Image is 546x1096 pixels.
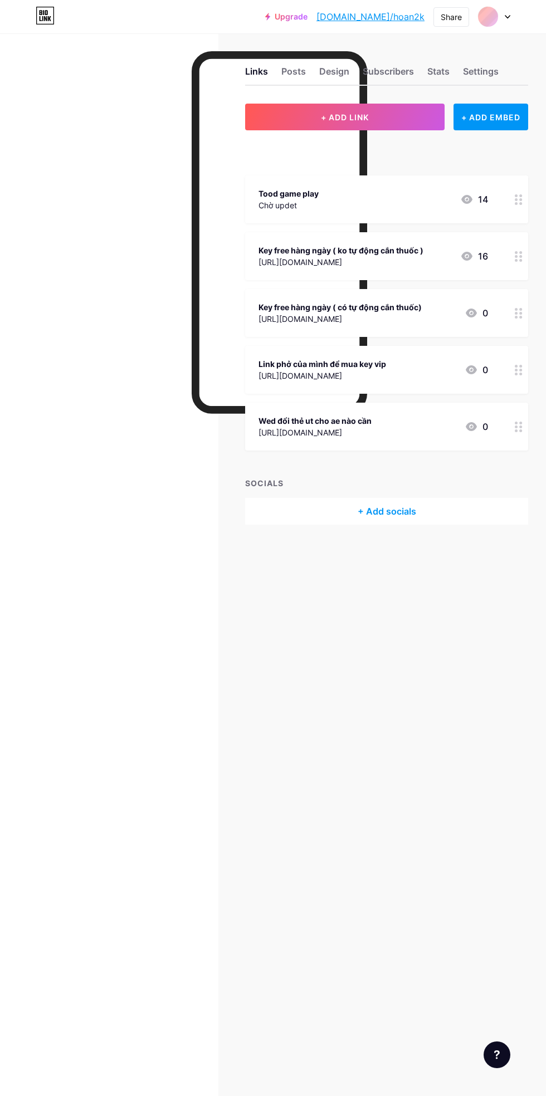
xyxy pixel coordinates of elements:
div: Wed đổi thẻ ut cho ae nào cần [259,415,372,427]
div: Share [441,11,462,23]
a: Upgrade [265,12,308,21]
div: Chờ updet [259,199,319,211]
div: + Add socials [245,498,528,525]
div: 0 [465,306,488,320]
button: + ADD LINK [245,104,445,130]
div: Settings [463,65,499,85]
span: + ADD LINK [321,112,369,122]
div: Key free hàng ngày ( ko tự động cắn thuốc ) [259,244,423,256]
div: 16 [460,249,488,263]
div: [URL][DOMAIN_NAME] [259,313,422,325]
div: Subscribers [363,65,414,85]
div: Stats [427,65,450,85]
div: 0 [465,420,488,433]
div: + ADD EMBED [454,104,528,130]
a: [DOMAIN_NAME]/hoan2k [316,10,425,23]
div: 14 [460,193,488,206]
div: [URL][DOMAIN_NAME] [259,370,386,381]
div: Links [245,65,268,85]
div: [URL][DOMAIN_NAME] [259,427,372,438]
div: 0 [465,363,488,376]
div: SOCIALS [245,477,528,489]
div: Posts [281,65,306,85]
div: Key free hàng ngày ( có tự động cắn thuốc) [259,301,422,313]
div: [URL][DOMAIN_NAME] [259,256,423,268]
div: Link phở của mình để mua key vip [259,358,386,370]
div: Design [319,65,349,85]
div: Tood game play [259,188,319,199]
